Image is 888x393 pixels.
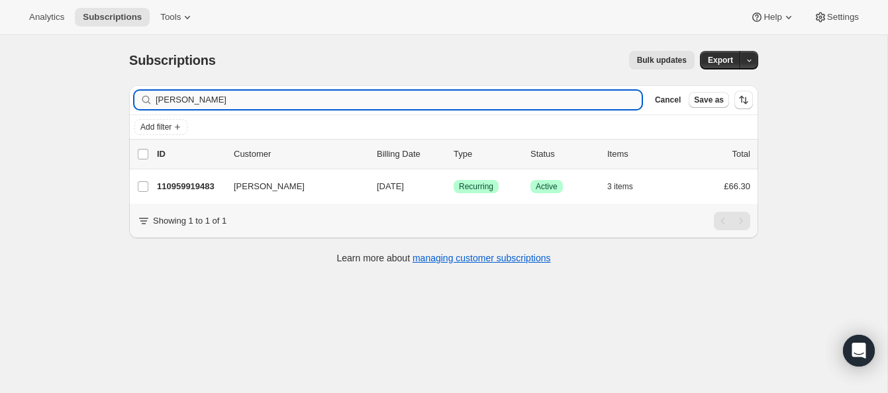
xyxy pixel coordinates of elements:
[234,148,366,161] p: Customer
[700,51,741,69] button: Export
[140,122,172,132] span: Add filter
[234,180,305,193] span: [PERSON_NAME]
[714,212,750,230] nav: Pagination
[29,12,64,22] span: Analytics
[536,181,558,192] span: Active
[75,8,150,26] button: Subscriptions
[650,92,686,108] button: Cancel
[708,55,733,65] span: Export
[152,8,202,26] button: Tools
[764,12,781,22] span: Help
[724,181,750,191] span: £66.30
[827,12,859,22] span: Settings
[157,177,750,196] div: 110959919483[PERSON_NAME][DATE]SuccessRecurringSuccessActive3 items£66.30
[530,148,597,161] p: Status
[157,148,223,161] p: ID
[459,181,493,192] span: Recurring
[629,51,695,69] button: Bulk updates
[742,8,803,26] button: Help
[607,177,648,196] button: 3 items
[607,148,673,161] div: Items
[732,148,750,161] p: Total
[157,180,223,193] p: 110959919483
[377,181,404,191] span: [DATE]
[226,176,358,197] button: [PERSON_NAME]
[134,119,187,135] button: Add filter
[607,181,633,192] span: 3 items
[637,55,687,65] span: Bulk updates
[337,251,551,265] p: Learn more about
[153,214,226,228] p: Showing 1 to 1 of 1
[689,92,729,108] button: Save as
[694,95,724,105] span: Save as
[160,12,181,22] span: Tools
[157,148,750,161] div: IDCustomerBilling DateTypeStatusItemsTotal
[806,8,867,26] button: Settings
[454,148,520,161] div: Type
[413,253,551,263] a: managing customer subscriptions
[734,91,753,109] button: Sort the results
[129,53,216,67] span: Subscriptions
[655,95,681,105] span: Cancel
[21,8,72,26] button: Analytics
[83,12,142,22] span: Subscriptions
[377,148,443,161] p: Billing Date
[843,335,875,367] div: Open Intercom Messenger
[156,91,642,109] input: Filter subscribers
